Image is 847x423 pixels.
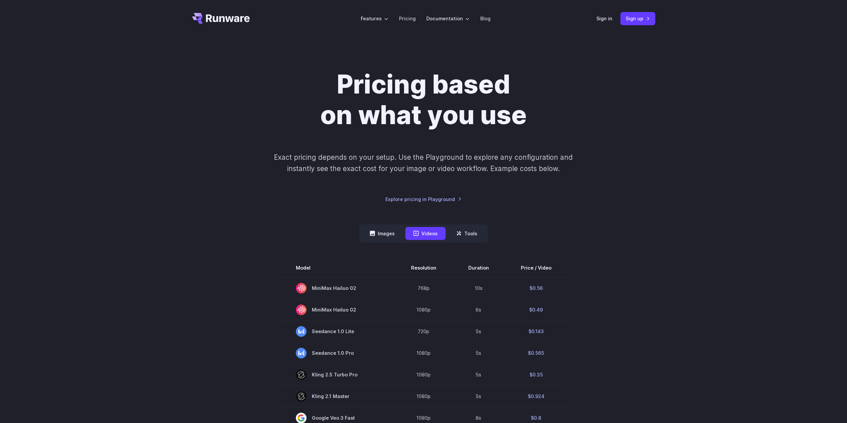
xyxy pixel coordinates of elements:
[296,305,379,315] span: MiniMax Hailuo 02
[426,15,470,22] label: Documentation
[385,195,462,203] a: Explore pricing in Playground
[452,385,505,407] td: 5s
[296,369,379,380] span: Kling 2.5 Turbo Pro
[452,277,505,299] td: 10s
[448,227,485,240] button: Tools
[395,277,452,299] td: 768p
[452,320,505,342] td: 5s
[296,348,379,358] span: Seedance 1.0 Pro
[395,385,452,407] td: 1080p
[452,364,505,385] td: 5s
[296,326,379,337] span: Seedance 1.0 Lite
[505,342,567,364] td: $0.565
[280,259,395,277] th: Model
[505,385,567,407] td: $0.924
[399,15,416,22] a: Pricing
[620,12,655,25] a: Sign up
[505,259,567,277] th: Price / Video
[395,320,452,342] td: 720p
[505,320,567,342] td: $0.143
[261,152,585,174] p: Exact pricing depends on your setup. Use the Playground to explore any configuration and instantl...
[395,342,452,364] td: 1080p
[362,227,403,240] button: Images
[505,364,567,385] td: $0.35
[395,299,452,320] td: 1080p
[505,299,567,320] td: $0.49
[395,364,452,385] td: 1080p
[452,259,505,277] th: Duration
[452,299,505,320] td: 6s
[296,283,379,294] span: MiniMax Hailuo 02
[361,15,388,22] label: Features
[405,227,446,240] button: Videos
[192,13,250,24] a: Go to /
[596,15,612,22] a: Sign in
[505,277,567,299] td: $0.56
[452,342,505,364] td: 5s
[296,391,379,402] span: Kling 2.1 Master
[238,69,609,130] h1: Pricing based on what you use
[480,15,491,22] a: Blog
[395,259,452,277] th: Resolution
